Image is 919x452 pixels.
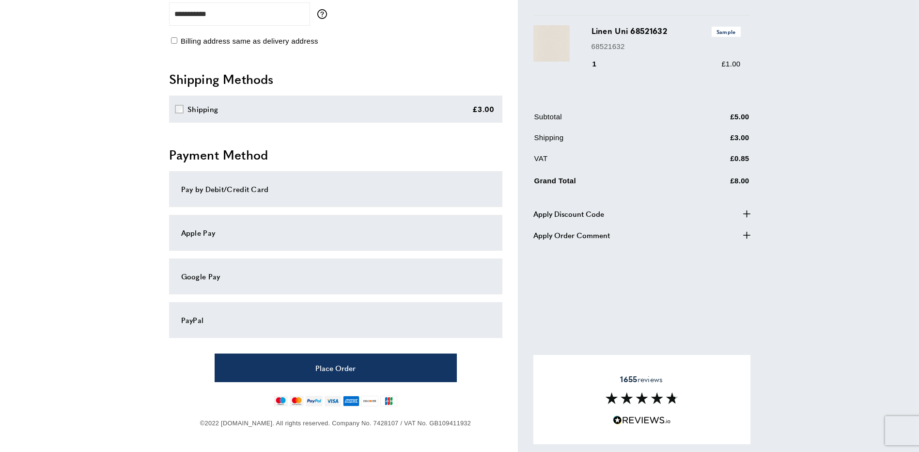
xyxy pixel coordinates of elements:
h3: Linen Uni 68521632 [592,25,741,37]
span: Apply Order Comment [533,229,610,241]
span: Billing address same as delivery address [181,37,318,45]
td: Shipping [534,132,682,151]
img: Reviews section [606,392,678,404]
img: mastercard [290,396,304,406]
div: PayPal [181,314,490,326]
img: Linen Uni 68521632 [533,25,570,62]
div: Shipping [187,103,218,115]
img: Reviews.io 5 stars [613,416,671,425]
strong: 1655 [620,373,637,385]
span: £1.00 [721,60,740,68]
div: Apple Pay [181,227,490,239]
span: Apply Discount Code [533,208,604,220]
p: 68521632 [592,41,741,52]
td: Subtotal [534,111,682,130]
input: Billing address same as delivery address [171,37,177,44]
div: £3.00 [472,103,495,115]
h2: Shipping Methods [169,70,502,88]
td: Grand Total [534,174,682,194]
button: More information [317,9,332,19]
img: visa [325,396,341,406]
span: Sample [712,27,741,37]
span: ©2022 [DOMAIN_NAME]. All rights reserved. Company No. 7428107 / VAT No. GB109411932 [200,420,471,427]
h2: Payment Method [169,146,502,163]
td: £3.00 [683,132,749,151]
td: £5.00 [683,111,749,130]
td: £0.85 [683,153,749,172]
td: VAT [534,153,682,172]
img: american-express [343,396,360,406]
button: Place Order [215,354,457,382]
img: maestro [274,396,288,406]
span: reviews [620,374,663,384]
img: paypal [306,396,323,406]
div: Google Pay [181,271,490,282]
div: Pay by Debit/Credit Card [181,183,490,195]
img: discover [361,396,378,406]
div: 1 [592,58,610,70]
td: £8.00 [683,174,749,194]
img: jcb [380,396,397,406]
